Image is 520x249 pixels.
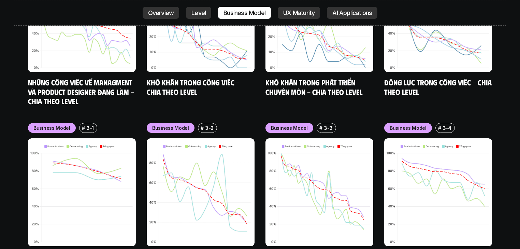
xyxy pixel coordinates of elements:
p: 3-3 [324,124,333,132]
p: 3-1 [86,124,94,132]
p: Level [191,10,206,16]
h6: # [82,125,85,130]
a: Level [186,7,211,19]
h6: # [438,125,441,130]
p: Business Model [33,124,70,132]
p: 3-2 [205,124,214,132]
p: Business Model [152,124,189,132]
a: Overview [143,7,179,19]
a: Business Model [218,7,271,19]
h6: # [201,125,204,130]
p: AI Applications [332,10,372,16]
a: AI Applications [327,7,377,19]
a: Những công việc về Managment và Product Designer đang làm - Chia theo Level [28,78,136,106]
h6: # [319,125,322,130]
p: Business Model [223,10,265,16]
a: UX Maturity [278,7,320,19]
p: Business Model [390,124,427,132]
a: Động lực trong công việc - Chia theo Level [384,78,493,96]
p: UX Maturity [283,10,315,16]
a: Khó khăn trong công việc - Chia theo Level [147,78,241,96]
p: Overview [148,10,174,16]
p: Business Model [271,124,308,132]
p: 3-4 [443,124,451,132]
a: Khó khăn trong phát triển chuyên môn - Chia theo level [265,78,363,96]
